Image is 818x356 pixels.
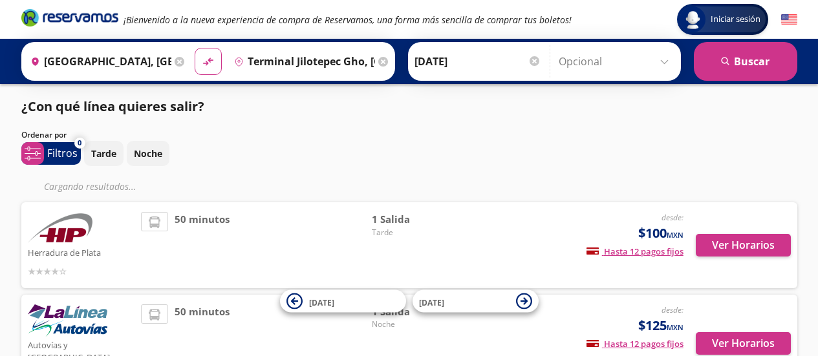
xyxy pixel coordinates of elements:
button: English [781,12,797,28]
p: ¿Con qué línea quieres salir? [21,97,204,116]
img: Herradura de Plata [28,212,92,244]
span: $125 [638,316,683,335]
button: Tarde [84,141,124,166]
i: Brand Logo [21,8,118,27]
span: [DATE] [419,297,444,308]
span: 1 Salida [372,212,462,227]
input: Buscar Origen [25,45,171,78]
em: Cargando resultados ... [44,180,136,193]
a: Brand Logo [21,8,118,31]
input: Opcional [559,45,674,78]
span: 0 [78,138,81,149]
span: Hasta 12 pagos fijos [587,246,683,257]
span: [DATE] [309,297,334,308]
span: Noche [372,319,462,330]
span: $100 [638,224,683,243]
small: MXN [667,230,683,240]
input: Buscar Destino [229,45,375,78]
em: ¡Bienvenido a la nueva experiencia de compra de Reservamos, una forma más sencilla de comprar tus... [124,14,572,26]
button: Buscar [694,42,797,81]
span: Tarde [372,227,462,238]
p: Tarde [91,147,116,160]
p: Filtros [47,145,78,161]
p: Ordenar por [21,129,67,141]
button: Noche [127,141,169,166]
span: Iniciar sesión [705,13,766,26]
small: MXN [667,322,683,332]
p: Noche [134,147,162,160]
span: Hasta 12 pagos fijos [587,338,683,350]
button: Ver Horarios [696,234,791,257]
em: desde: [662,212,683,223]
img: Autovías y La Línea [28,304,107,337]
button: [DATE] [280,290,406,313]
span: 50 minutos [175,212,230,278]
button: Ver Horarios [696,332,791,355]
button: [DATE] [413,290,539,313]
input: Elegir Fecha [414,45,541,78]
em: desde: [662,304,683,315]
button: 0Filtros [21,142,81,165]
p: Herradura de Plata [28,244,135,260]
